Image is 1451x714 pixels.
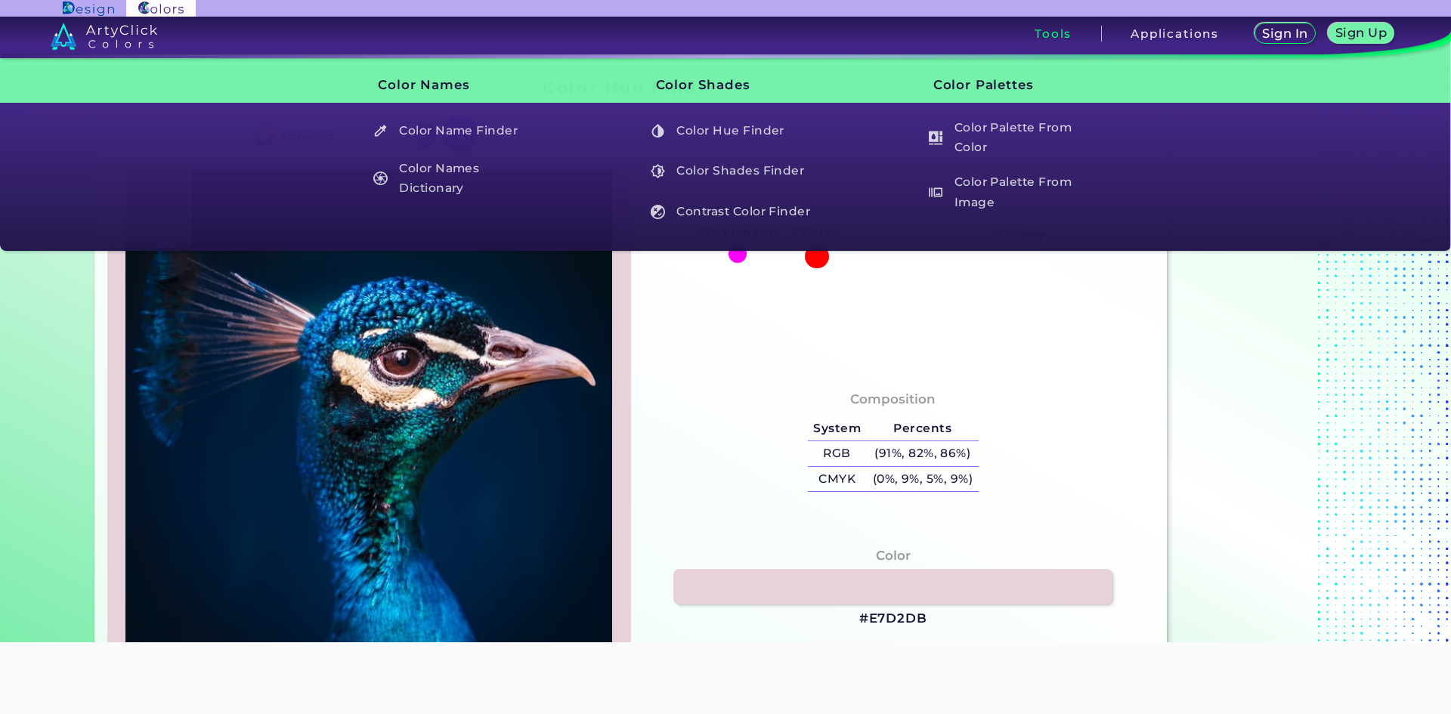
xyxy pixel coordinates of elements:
a: Color Names Dictionary [365,157,543,200]
a: Sign Up [1332,24,1391,43]
img: icon_col_pal_col_white.svg [929,131,943,145]
h4: Color [876,545,911,567]
a: Sign In [1258,24,1313,43]
h5: Contrast Color Finder [644,197,820,226]
iframe: Advertisement [1173,73,1362,701]
img: icon_palette_from_image_white.svg [929,185,943,199]
img: icon_color_name_finder_white.svg [373,124,388,138]
h3: Color Shades [630,66,821,104]
a: Color Hue Finder [642,116,821,145]
img: logo_artyclick_colors_white.svg [51,23,157,50]
h5: Sign In [1264,28,1305,39]
img: icon_color_hue_white.svg [651,124,665,138]
img: icon_color_contrast_white.svg [651,205,665,219]
h5: Color Name Finder [366,116,542,145]
h5: Color Hue Finder [644,116,820,145]
h5: Color Shades Finder [644,157,820,186]
h3: Tools [1035,28,1072,39]
h3: Color Palettes [908,66,1098,104]
h5: System [808,416,867,441]
h5: Sign Up [1338,27,1384,39]
a: Color Shades Finder [642,157,821,186]
h5: Color Palette From Color [921,116,1097,159]
iframe: Advertisement [450,642,1001,710]
h3: #E7D2DB [859,610,927,628]
img: ArtyClick Design logo [63,2,113,16]
img: icon_color_names_dictionary_white.svg [373,172,388,186]
h5: (0%, 9%, 5%, 9%) [867,467,979,492]
h5: RGB [808,441,867,466]
h5: Color Palette From Image [921,171,1097,214]
a: Color Name Finder [365,116,543,145]
a: Contrast Color Finder [642,197,821,226]
h3: Color Names [353,66,543,104]
h5: CMYK [808,467,867,492]
img: icon_color_shades_white.svg [651,164,665,178]
h5: Percents [867,416,979,441]
a: Color Palette From Color [920,116,1098,159]
h5: Color Names Dictionary [366,157,542,200]
h3: Applications [1131,28,1219,39]
h4: Composition [850,388,936,410]
a: Color Palette From Image [920,171,1098,214]
img: img_pavlin.jpg [115,170,623,675]
h5: (91%, 82%, 86%) [867,441,979,466]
